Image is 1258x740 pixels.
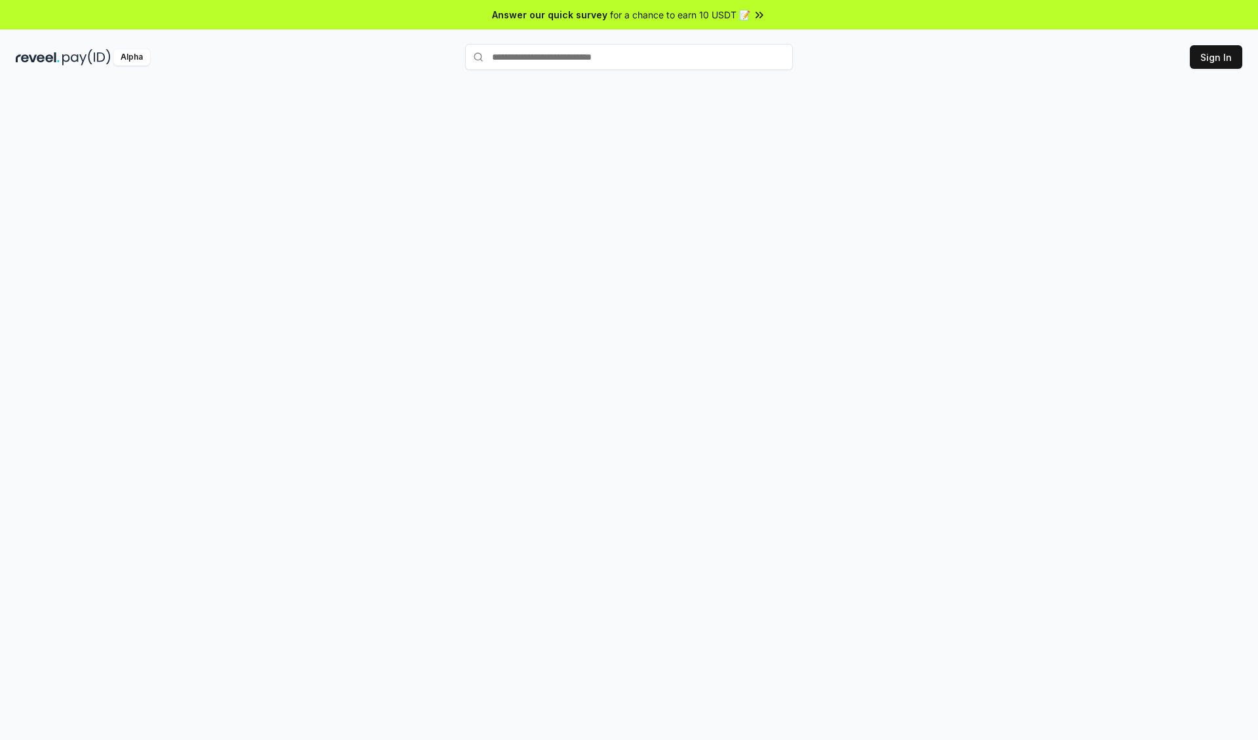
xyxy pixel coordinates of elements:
img: pay_id [62,49,111,66]
button: Sign In [1190,45,1242,69]
img: reveel_dark [16,49,60,66]
span: Answer our quick survey [492,8,607,22]
span: for a chance to earn 10 USDT 📝 [610,8,750,22]
div: Alpha [113,49,150,66]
